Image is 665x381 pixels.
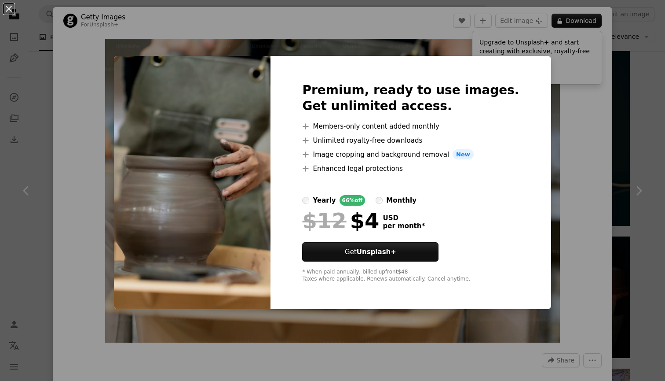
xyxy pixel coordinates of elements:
div: 66% off [340,195,365,206]
img: premium_photo-1664475798528-4f96bdb3ff30 [114,56,270,310]
div: yearly [313,195,336,206]
strong: Unsplash+ [357,248,396,256]
h2: Premium, ready to use images. Get unlimited access. [302,82,519,114]
div: * When paid annually, billed upfront $48 Taxes where applicable. Renews automatically. Cancel any... [302,269,519,283]
span: USD [383,214,425,222]
button: GetUnsplash+ [302,242,438,262]
li: Image cropping and background removal [302,149,519,160]
input: yearly66%off [302,197,309,204]
li: Members-only content added monthly [302,121,519,132]
li: Unlimited royalty-free downloads [302,135,519,146]
input: monthly [376,197,383,204]
div: monthly [386,195,417,206]
span: per month * [383,222,425,230]
span: $12 [302,209,346,232]
div: $4 [302,209,379,232]
li: Enhanced legal protections [302,163,519,174]
span: New [453,149,474,160]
